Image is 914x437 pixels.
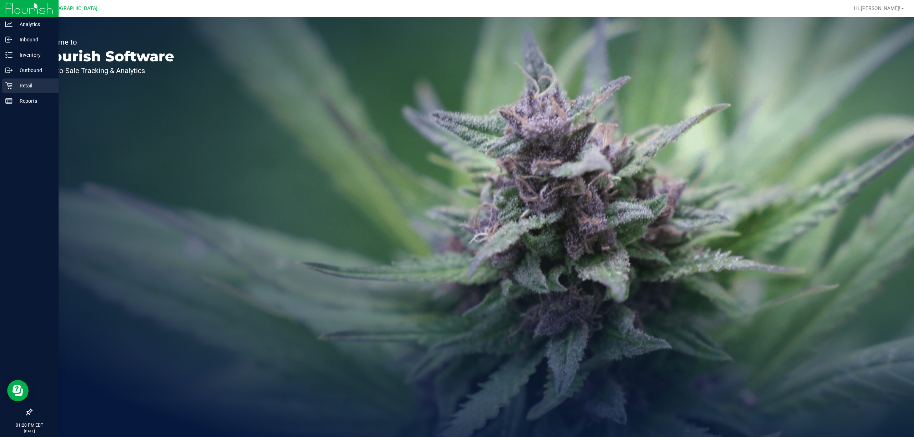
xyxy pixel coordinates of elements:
inline-svg: Inventory [5,51,12,59]
inline-svg: Analytics [5,21,12,28]
span: Hi, [PERSON_NAME]! [854,5,900,11]
p: Welcome to [39,39,174,46]
p: Seed-to-Sale Tracking & Analytics [39,67,174,74]
p: Inventory [12,51,55,59]
p: Inbound [12,35,55,44]
p: Retail [12,81,55,90]
p: Analytics [12,20,55,29]
p: Reports [12,97,55,105]
p: Flourish Software [39,49,174,63]
inline-svg: Outbound [5,67,12,74]
p: [DATE] [3,428,55,434]
p: Outbound [12,66,55,75]
iframe: Resource center [7,380,29,401]
inline-svg: Retail [5,82,12,89]
p: 01:20 PM EDT [3,422,55,428]
inline-svg: Inbound [5,36,12,43]
span: [GEOGRAPHIC_DATA] [49,5,97,11]
inline-svg: Reports [5,97,12,105]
